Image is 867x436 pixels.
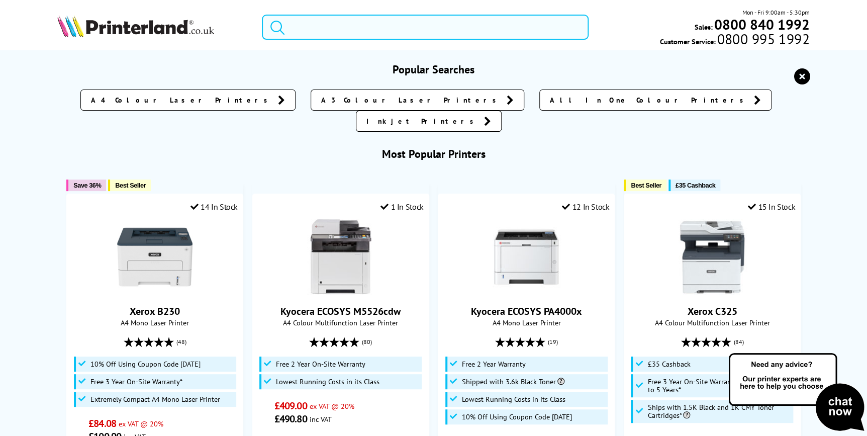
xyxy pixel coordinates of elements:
span: A4 Colour Multifunction Laser Printer [629,318,795,327]
img: Open Live Chat window [726,352,867,434]
img: Kyocera ECOSYS PA4000x [489,219,564,295]
span: Free 3 Year On-Site Warranty and Extend up to 5 Years* [647,378,791,394]
a: Xerox B230 [117,287,192,297]
a: Kyocera ECOSYS M5526cdw [303,287,378,297]
input: Search [262,15,589,40]
div: 15 In Stock [748,202,795,212]
span: £490.80 [274,412,307,425]
span: £35 Cashback [676,182,715,189]
img: Kyocera ECOSYS M5526cdw [303,219,378,295]
span: Inkjet Printers [366,116,479,126]
span: 0800 995 1992 [715,34,809,44]
span: 10% Off Using Coupon Code [DATE] [90,360,201,368]
span: All In One Colour Printers [550,95,749,105]
span: Extremely Compact A4 Mono Laser Printer [90,395,220,403]
span: Best Seller [115,182,146,189]
span: £35 Cashback [647,360,690,368]
a: Kyocera ECOSYS M5526cdw [280,305,401,318]
span: A4 Colour Laser Printers [91,95,273,105]
span: (80) [362,332,372,352]
a: Xerox C325 [687,305,737,318]
a: A4 Colour Laser Printers [80,90,296,111]
img: Xerox B230 [117,219,192,295]
span: A4 Mono Laser Printer [443,318,609,327]
span: inc VAT [310,414,332,424]
a: Inkjet Printers [356,111,502,132]
span: ex VAT @ 20% [310,401,354,411]
div: 14 In Stock [190,202,238,212]
span: Free 2 Year On-Site Warranty [276,360,365,368]
div: 12 In Stock [562,202,609,212]
img: Printerland Logo [57,15,214,37]
span: 10% Off Using Coupon Code [DATE] [462,413,572,421]
a: Printerland Logo [57,15,249,39]
span: A3 Colour Laser Printers [321,95,502,105]
a: Xerox C325 [675,287,750,297]
span: Free 3 Year On-Site Warranty* [90,378,182,386]
span: Save 36% [73,182,101,189]
div: 1 In Stock [380,202,424,212]
button: Best Seller [108,180,151,191]
span: (19) [548,332,558,352]
a: A3 Colour Laser Printers [311,90,524,111]
span: Lowest Running Costs in its Class [462,395,565,403]
a: Kyocera ECOSYS PA4000x [471,305,582,318]
span: (48) [176,332,186,352]
span: Sales: [695,22,713,32]
span: (84) [733,332,743,352]
h3: Most Popular Printers [57,147,810,161]
span: Ships with 1.5K Black and 1K CMY Toner Cartridges* [647,403,791,419]
a: All In One Colour Printers [539,90,772,111]
span: Best Seller [631,182,661,189]
span: £409.00 [274,399,307,412]
button: Best Seller [624,180,666,191]
a: Xerox B230 [130,305,180,318]
span: £84.08 [88,417,116,430]
span: A4 Mono Laser Printer [72,318,238,327]
a: Kyocera ECOSYS PA4000x [489,287,564,297]
span: Customer Service: [659,34,809,46]
span: Lowest Running Costs in its Class [276,378,379,386]
b: 0800 840 1992 [714,15,810,34]
span: A4 Colour Multifunction Laser Printer [258,318,424,327]
a: 0800 840 1992 [713,20,810,29]
img: Xerox C325 [675,219,750,295]
button: Save 36% [66,180,106,191]
button: £35 Cashback [668,180,720,191]
h3: Popular Searches [57,62,810,76]
span: Shipped with 3.6k Black Toner [462,378,564,386]
span: Free 2 Year Warranty [462,360,526,368]
span: Mon - Fri 9:00am - 5:30pm [742,8,810,17]
span: ex VAT @ 20% [119,419,163,428]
